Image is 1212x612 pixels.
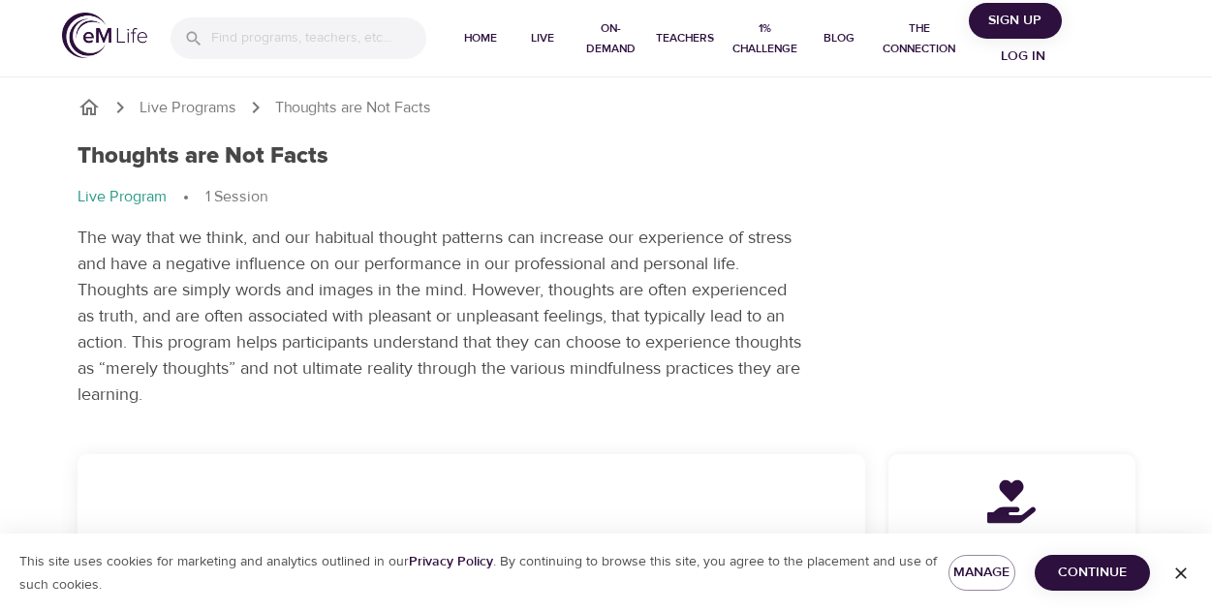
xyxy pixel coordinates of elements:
[211,17,426,59] input: Find programs, teachers, etc...
[275,97,431,119] p: Thoughts are Not Facts
[78,96,1135,119] nav: breadcrumb
[581,18,640,59] span: On-Demand
[878,18,961,59] span: The Connection
[948,555,1015,591] button: Manage
[969,3,1062,39] button: Sign Up
[816,28,862,48] span: Blog
[140,97,236,119] a: Live Programs
[1035,555,1150,591] button: Continue
[78,186,167,208] p: Live Program
[977,9,1054,33] span: Sign Up
[409,553,493,570] a: Privacy Policy
[205,186,267,208] p: 1 Session
[519,28,566,48] span: Live
[730,18,799,59] span: 1% Challenge
[78,225,804,408] p: The way that we think, and our habitual thought patterns can increase our experience of stress an...
[457,28,504,48] span: Home
[78,142,328,170] h1: Thoughts are Not Facts
[964,561,1000,585] span: Manage
[984,45,1062,69] span: Log in
[977,39,1070,75] button: Log in
[78,186,1135,209] nav: breadcrumb
[656,28,714,48] span: Teachers
[1050,561,1134,585] span: Continue
[62,13,147,58] img: logo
